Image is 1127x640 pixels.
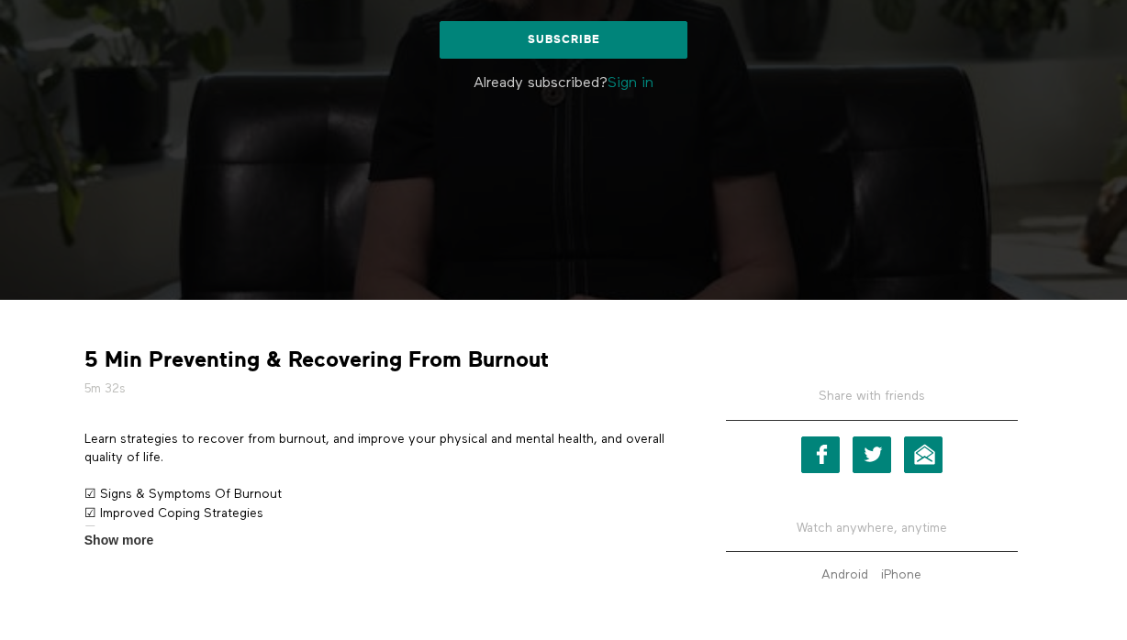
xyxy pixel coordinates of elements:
[817,568,873,581] a: Android
[904,436,943,473] a: Email
[881,568,921,581] strong: iPhone
[84,531,153,550] span: Show more
[84,346,549,374] strong: 5 Min Preventing & Recovering From Burnout
[726,387,1018,420] h5: Share with friends
[84,380,674,398] h5: 5m 32s
[440,21,688,58] a: Subscribe
[853,436,891,473] a: Twitter
[84,430,674,468] p: Learn strategies to recover from burnout, and improve your physical and mental health, and overal...
[801,436,840,473] a: Facebook
[821,568,868,581] strong: Android
[84,485,674,541] p: ☑ Signs & Symptoms Of Burnout ☑ Improved Coping Strategies ☑ Enhanced Mental Wellbeing
[608,76,653,91] a: Sign in
[726,505,1018,552] h5: Watch anywhere, anytime
[305,72,822,94] p: Already subscribed?
[876,568,926,581] a: iPhone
